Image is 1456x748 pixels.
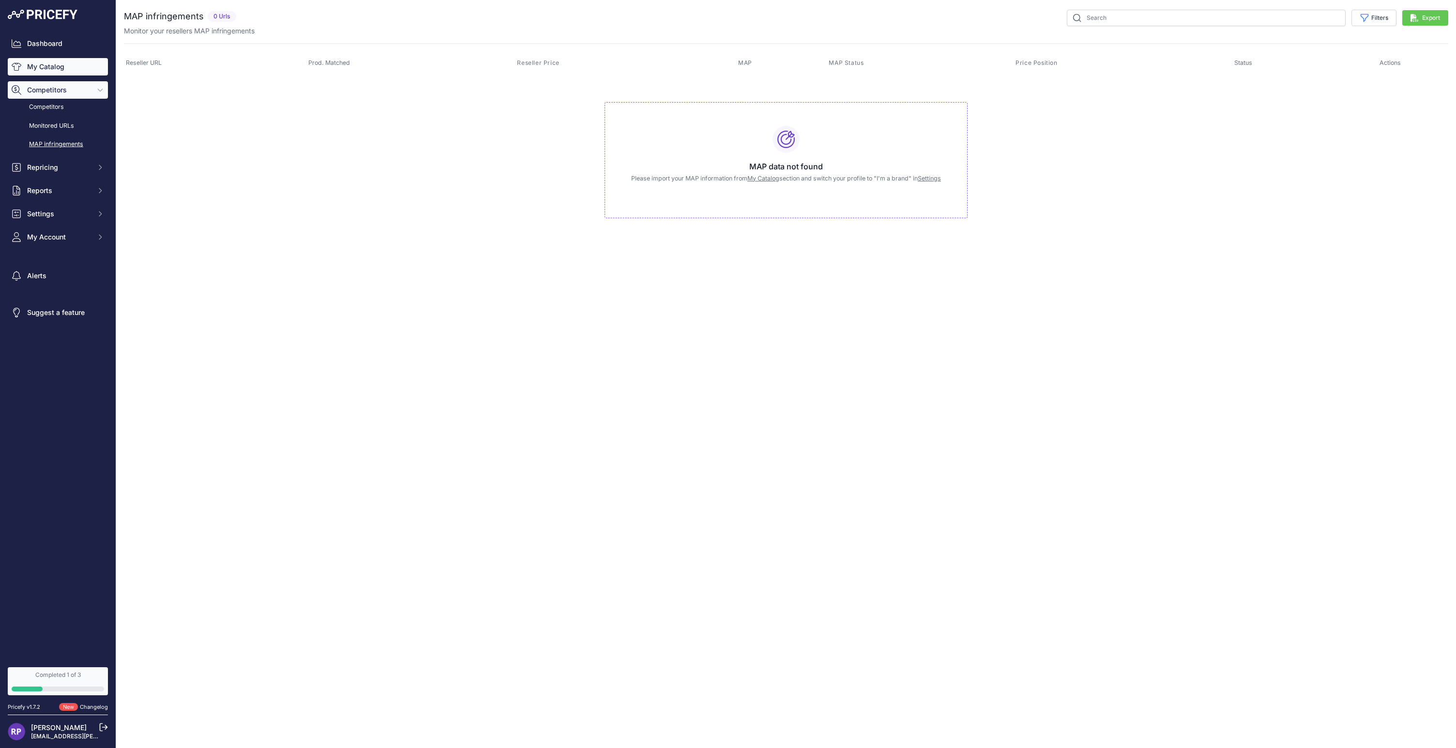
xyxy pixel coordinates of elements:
[1351,10,1396,26] button: Filters
[27,232,91,242] span: My Account
[12,671,104,679] div: Completed 1 of 3
[517,59,559,67] span: Reseller Price
[8,159,108,176] button: Repricing
[208,11,236,22] span: 0 Urls
[1016,59,1057,67] span: Price Position
[308,59,350,66] span: Prod. Matched
[126,59,162,66] span: Reseller URL
[829,59,864,67] span: MAP Status
[8,58,108,75] a: My Catalog
[918,175,941,182] a: Settings
[8,703,40,711] div: Pricefy v1.7.2
[27,163,91,172] span: Repricing
[1016,59,1059,67] button: Price Position
[8,304,108,321] a: Suggest a feature
[27,186,91,195] span: Reports
[8,267,108,284] a: Alerts
[517,59,561,67] button: Reseller Price
[1402,10,1448,26] button: Export
[124,10,204,23] h2: MAP infringements
[8,99,108,116] a: Competitors
[59,703,78,711] span: New
[8,136,108,153] a: MAP infringements
[8,35,108,52] a: Dashboard
[31,733,180,740] a: [EMAIL_ADDRESS][PERSON_NAME][DOMAIN_NAME]
[80,703,108,710] a: Changelog
[1380,59,1401,66] span: Actions
[8,81,108,99] button: Competitors
[8,35,108,656] nav: Sidebar
[613,174,959,183] p: Please import your MAP information from section and switch your profile to "I'm a brand" in
[613,161,959,172] h3: MAP data not found
[747,175,779,182] a: My Catalog
[27,209,91,219] span: Settings
[1067,10,1346,26] input: Search
[8,667,108,695] a: Completed 1 of 3
[124,26,255,36] p: Monitor your resellers MAP infringements
[738,59,754,67] button: MAP
[738,59,752,67] span: MAP
[8,118,108,135] a: Monitored URLs
[1234,59,1252,66] span: Status
[8,182,108,199] button: Reports
[27,85,91,95] span: Competitors
[829,59,865,67] button: MAP Status
[8,10,77,19] img: Pricefy Logo
[31,723,87,732] a: [PERSON_NAME]
[8,205,108,223] button: Settings
[8,228,108,246] button: My Account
